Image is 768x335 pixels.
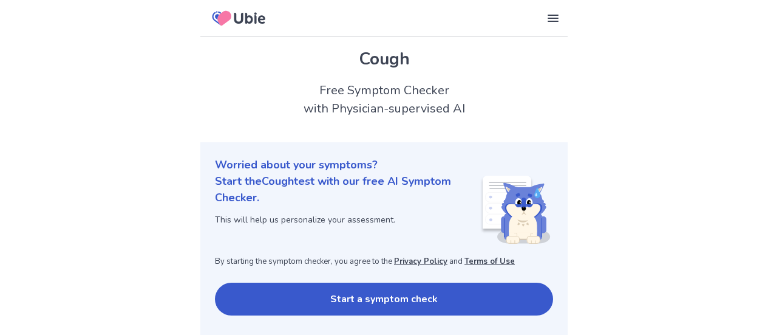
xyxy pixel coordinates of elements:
[215,157,553,173] p: Worried about your symptoms?
[215,256,553,268] p: By starting the symptom checker, you agree to the and
[215,173,480,206] p: Start the Cough test with our free AI Symptom Checker.
[215,213,480,226] p: This will help us personalize your assessment.
[215,283,553,316] button: Start a symptom check
[480,176,551,244] img: Shiba
[200,81,568,118] h2: Free Symptom Checker with Physician-supervised AI
[215,46,553,72] h1: Cough
[464,256,515,267] a: Terms of Use
[394,256,447,267] a: Privacy Policy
